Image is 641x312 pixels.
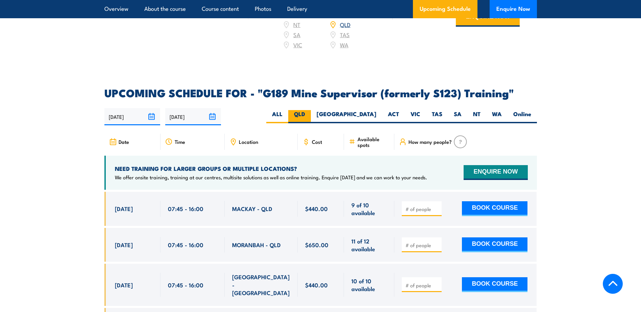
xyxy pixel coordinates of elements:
[405,206,439,212] input: # of people
[426,110,448,123] label: TAS
[232,241,281,249] span: MORANBAH - QLD
[305,205,328,212] span: $440.00
[168,205,203,212] span: 07:45 - 16:00
[340,20,350,28] a: QLD
[305,281,328,289] span: $440.00
[168,241,203,249] span: 07:45 - 16:00
[115,241,133,249] span: [DATE]
[104,108,160,125] input: From date
[266,110,288,123] label: ALL
[119,139,129,145] span: Date
[115,205,133,212] span: [DATE]
[175,139,185,145] span: Time
[486,110,508,123] label: WA
[232,205,272,212] span: MACKAY - QLD
[462,201,527,216] button: BOOK COURSE
[311,110,382,123] label: [GEOGRAPHIC_DATA]
[405,242,439,249] input: # of people
[104,88,537,97] h2: UPCOMING SCHEDULE FOR - "G189 Mine Supervisor (formerly S123) Training"
[288,110,311,123] label: QLD
[312,139,322,145] span: Cost
[358,136,390,148] span: Available spots
[115,281,133,289] span: [DATE]
[464,165,527,180] button: ENQUIRE NOW
[305,241,328,249] span: $650.00
[351,277,387,293] span: 10 of 10 available
[467,110,486,123] label: NT
[351,237,387,253] span: 11 of 12 available
[165,108,221,125] input: To date
[168,281,203,289] span: 07:45 - 16:00
[382,110,405,123] label: ACT
[115,165,427,172] h4: NEED TRAINING FOR LARGER GROUPS OR MULTIPLE LOCATIONS?
[115,174,427,181] p: We offer onsite training, training at our centres, multisite solutions as well as online training...
[405,282,439,289] input: # of people
[351,201,387,217] span: 9 of 10 available
[462,237,527,252] button: BOOK COURSE
[448,110,467,123] label: SA
[405,110,426,123] label: VIC
[232,273,290,296] span: [GEOGRAPHIC_DATA] - [GEOGRAPHIC_DATA]
[409,139,452,145] span: How many people?
[239,139,258,145] span: Location
[508,110,537,123] label: Online
[462,277,527,292] button: BOOK COURSE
